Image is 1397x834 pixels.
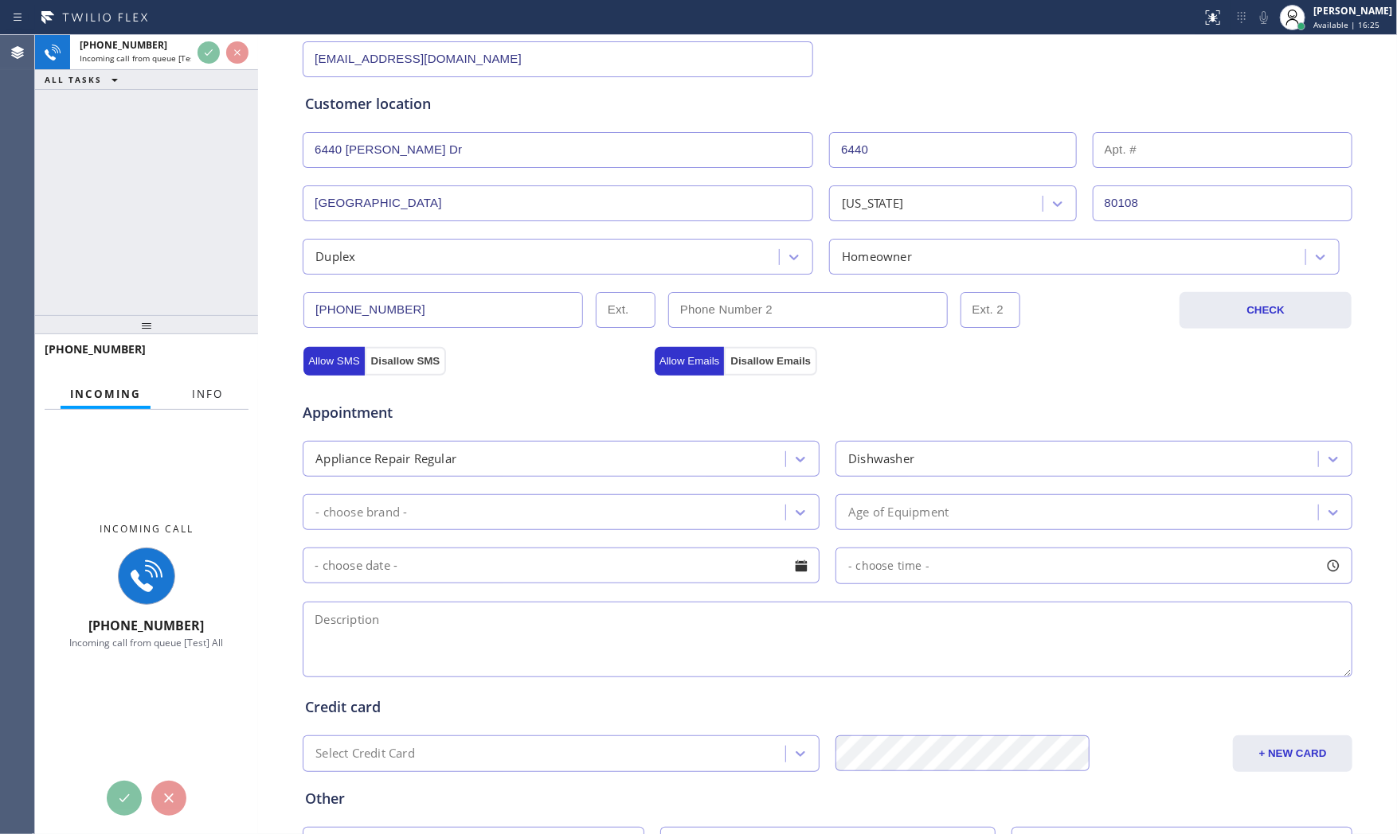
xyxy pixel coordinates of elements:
[45,341,146,357] span: [PHONE_NUMBER]
[829,132,1077,168] input: Street #
[192,387,223,401] span: Info
[961,292,1020,328] input: Ext. 2
[655,347,725,376] button: Allow Emails
[842,247,912,266] div: Homeowner
[107,781,142,816] button: Accept
[303,347,364,376] button: Allow SMS
[35,70,134,89] button: ALL TASKS
[1233,735,1352,772] button: + NEW CARD
[303,402,651,423] span: Appointment
[80,53,212,64] span: Incoming call from queue [Test] All
[1313,19,1379,30] span: Available | 16:25
[315,503,407,521] div: - choose brand -
[848,503,949,521] div: Age of Equipment
[315,247,355,266] div: Duplex
[303,41,813,77] input: Email
[848,450,914,468] div: Dishwasher
[226,41,248,64] button: Reject
[305,93,1350,115] div: Customer location
[596,292,655,328] input: Ext.
[151,781,186,816] button: Reject
[100,522,194,536] span: Incoming call
[1093,185,1353,221] input: ZIP
[668,292,948,328] input: Phone Number 2
[303,548,820,583] input: - choose date -
[724,347,817,376] button: Disallow Emails
[842,194,903,212] div: [US_STATE]
[1253,6,1275,29] button: Mute
[315,450,456,468] div: Appliance Repair Regular
[198,41,220,64] button: Accept
[315,745,415,763] div: Select Credit Card
[303,185,813,221] input: City
[1313,4,1392,18] div: [PERSON_NAME]
[848,558,929,573] span: - choose time -
[365,347,447,376] button: Disallow SMS
[70,387,141,401] span: Incoming
[303,292,583,328] input: Phone Number
[70,636,224,649] span: Incoming call from queue [Test] All
[305,696,1350,718] div: Credit card
[305,788,1350,809] div: Other
[45,74,102,85] span: ALL TASKS
[89,617,205,634] span: [PHONE_NUMBER]
[61,379,151,410] button: Incoming
[1180,292,1352,329] button: CHECK
[303,132,813,168] input: Address
[182,379,233,410] button: Info
[80,38,167,52] span: [PHONE_NUMBER]
[1093,132,1353,168] input: Apt. #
